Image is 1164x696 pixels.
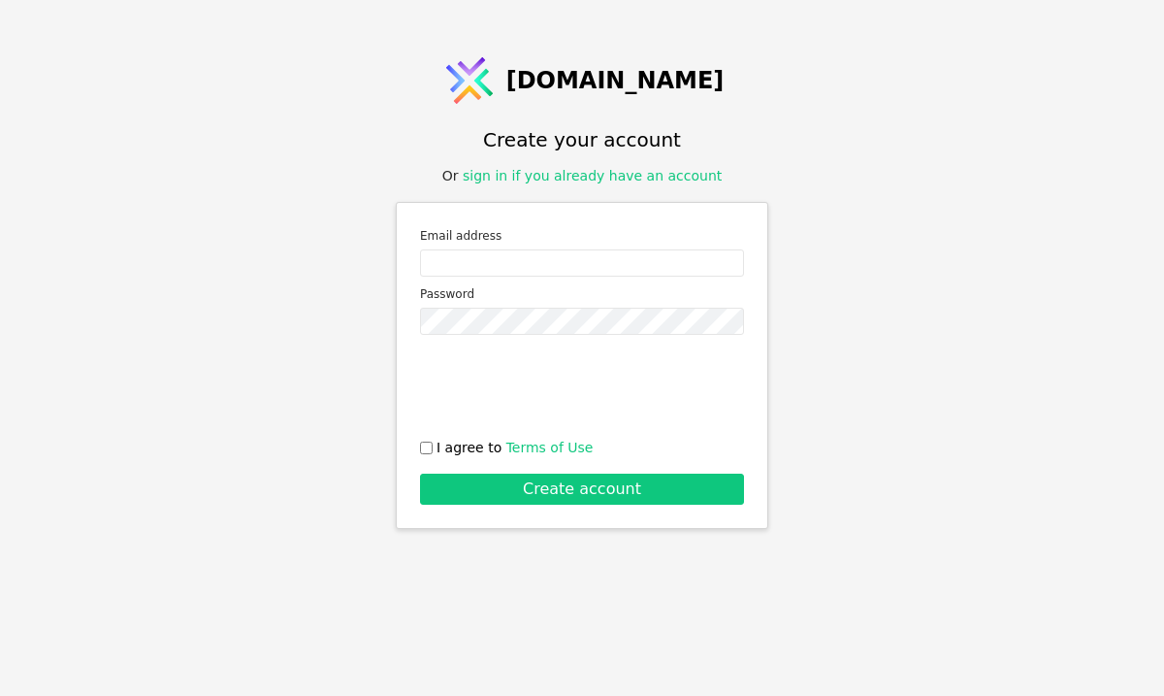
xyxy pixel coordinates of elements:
[483,125,681,154] h1: Create your account
[442,166,723,186] div: Or
[420,308,744,335] input: Password
[506,63,725,98] span: [DOMAIN_NAME]
[420,284,744,304] label: Password
[463,168,722,183] a: sign in if you already have an account
[506,440,594,455] a: Terms of Use
[440,51,725,110] a: [DOMAIN_NAME]
[420,474,744,505] button: Create account
[436,438,593,458] span: I agree to
[420,442,433,454] input: I agree to Terms of Use
[420,249,744,277] input: Email address
[420,226,744,246] label: Email address
[435,350,729,426] iframe: reCAPTCHA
